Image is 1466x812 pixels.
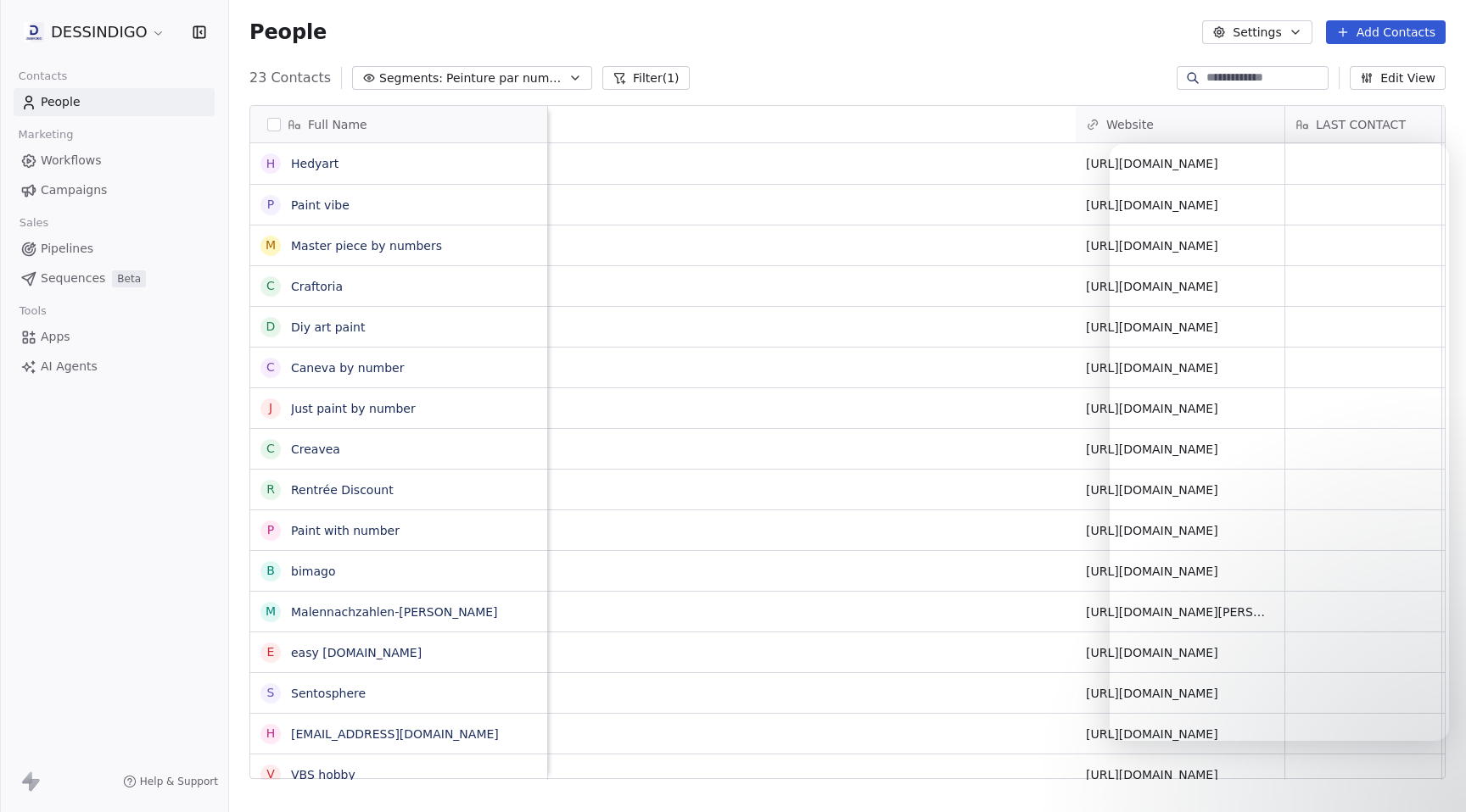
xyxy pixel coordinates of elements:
[266,765,275,783] div: V
[291,239,442,253] a: Master piece by numbers
[1086,239,1218,253] a: [URL][DOMAIN_NAME]
[250,106,547,142] div: Full Name
[266,318,276,336] div: D
[1285,106,1441,142] div: LAST CONTACT
[1086,565,1218,578] a: [URL][DOMAIN_NAME]
[602,66,690,90] button: Filter(1)
[41,240,93,258] span: Pipelines
[41,93,81,111] span: People
[14,235,215,263] a: Pipelines
[1086,727,1218,741] a: [URL][DOMAIN_NAME]
[140,775,218,788] span: Help & Support
[291,483,394,497] a: Rentrée Discount
[1086,198,1218,212] a: [URL][DOMAIN_NAME]
[291,646,422,659] a: easy [DOMAIN_NAME]
[14,264,215,292] a: SequencesBeta
[269,399,272,417] div: J
[1086,157,1218,170] a: [URL][DOMAIN_NAME]
[41,328,70,346] span: Apps
[267,643,275,661] div: e
[1086,483,1218,497] a: [URL][DOMAIN_NAME]
[41,358,98,375] span: AI Agents
[291,280,343,293] a: Craftoria
[1106,116,1154,133] span: Website
[14,88,215,116] a: People
[291,442,340,456] a: Creavea
[1086,280,1218,293] a: [URL][DOMAIN_NAME]
[291,157,339,170] a: Hedyart
[291,524,400,537] a: Paint with number
[291,605,498,619] a: Malennachzahlen-[PERSON_NAME]
[267,521,274,539] div: P
[266,236,276,254] div: M
[1086,646,1218,659] a: [URL][DOMAIN_NAME]
[1086,442,1218,456] a: [URL][DOMAIN_NAME]
[266,725,276,742] div: h
[14,353,215,381] a: AI Agents
[308,116,367,133] span: Full Name
[1408,754,1449,795] iframe: Intercom live chat
[1202,20,1312,44] button: Settings
[11,64,75,89] span: Contacts
[291,198,350,212] a: Paint vibe
[291,361,404,375] a: Caneva by number
[12,210,56,236] span: Sales
[291,687,366,700] a: Sentosphere
[250,143,548,780] div: grid
[1350,66,1446,90] button: Edit View
[1086,768,1218,781] a: [URL][DOMAIN_NAME]
[267,196,274,214] div: P
[41,152,102,170] span: Workflows
[267,684,275,702] div: S
[291,565,335,578] a: bimago
[41,270,105,287] span: Sequences
[1086,605,1317,619] a: [URL][DOMAIN_NAME][PERSON_NAME]
[266,603,276,620] div: M
[249,19,327,45] span: People
[12,298,53,324] span: Tools
[266,155,276,173] div: H
[266,440,275,458] div: C
[112,270,146,287] span: Beta
[1086,402,1218,415] a: [URL][DOMAIN_NAME]
[291,320,365,334] a: Diy art paint
[291,402,416,415] a: Just paint by number
[51,21,148,43] span: DESSINDIGO
[41,181,107,199] span: Campaigns
[1086,361,1218,375] a: [URL][DOMAIN_NAME]
[1086,687,1218,700] a: [URL][DOMAIN_NAME]
[249,68,331,88] span: 23 Contacts
[379,70,443,87] span: Segments:
[266,359,275,376] div: C
[1326,20,1446,44] button: Add Contacts
[291,768,355,781] a: VBS hobby
[20,18,169,47] button: DESSINDIGO
[1076,106,1284,142] div: Website
[266,562,275,580] div: b
[446,70,565,87] span: Peinture par numero
[1316,116,1406,133] span: LAST CONTACT
[11,122,81,147] span: Marketing
[266,277,275,295] div: C
[14,176,215,204] a: Campaigns
[266,481,275,498] div: R
[291,727,499,741] a: [EMAIL_ADDRESS][DOMAIN_NAME]
[14,323,215,351] a: Apps
[123,775,218,788] a: Help & Support
[1110,144,1449,741] iframe: Intercom live chat
[14,147,215,175] a: Workflows
[1086,320,1218,334] a: [URL][DOMAIN_NAME]
[1086,524,1218,537] a: [URL][DOMAIN_NAME]
[24,22,44,42] img: DD.jpeg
